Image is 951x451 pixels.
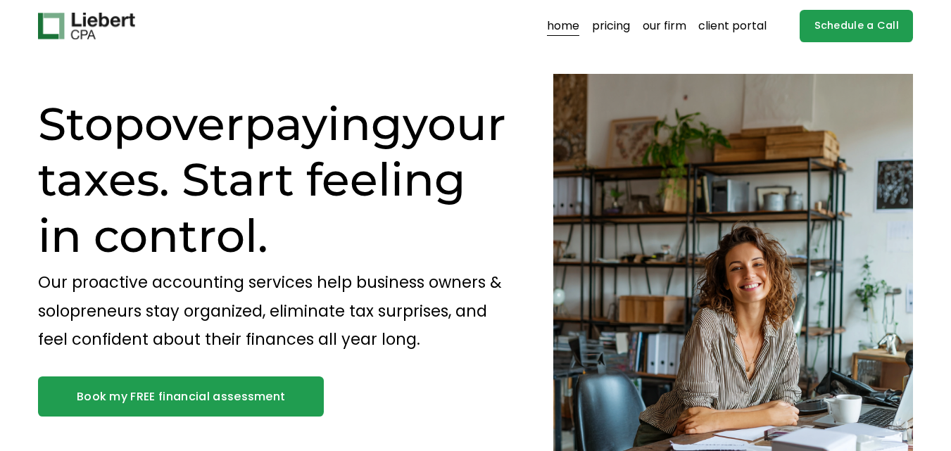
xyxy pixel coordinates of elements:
[144,96,403,151] span: overpaying
[38,13,135,39] img: Liebert CPA
[592,15,630,37] a: pricing
[643,15,686,37] a: our firm
[698,15,767,37] a: client portal
[547,15,579,37] a: home
[38,96,508,264] h1: Stop your taxes. Start feeling in control.
[38,376,324,417] a: Book my FREE financial assessment
[38,268,508,353] p: Our proactive accounting services help business owners & solopreneurs stay organized, eliminate t...
[800,10,913,43] a: Schedule a Call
